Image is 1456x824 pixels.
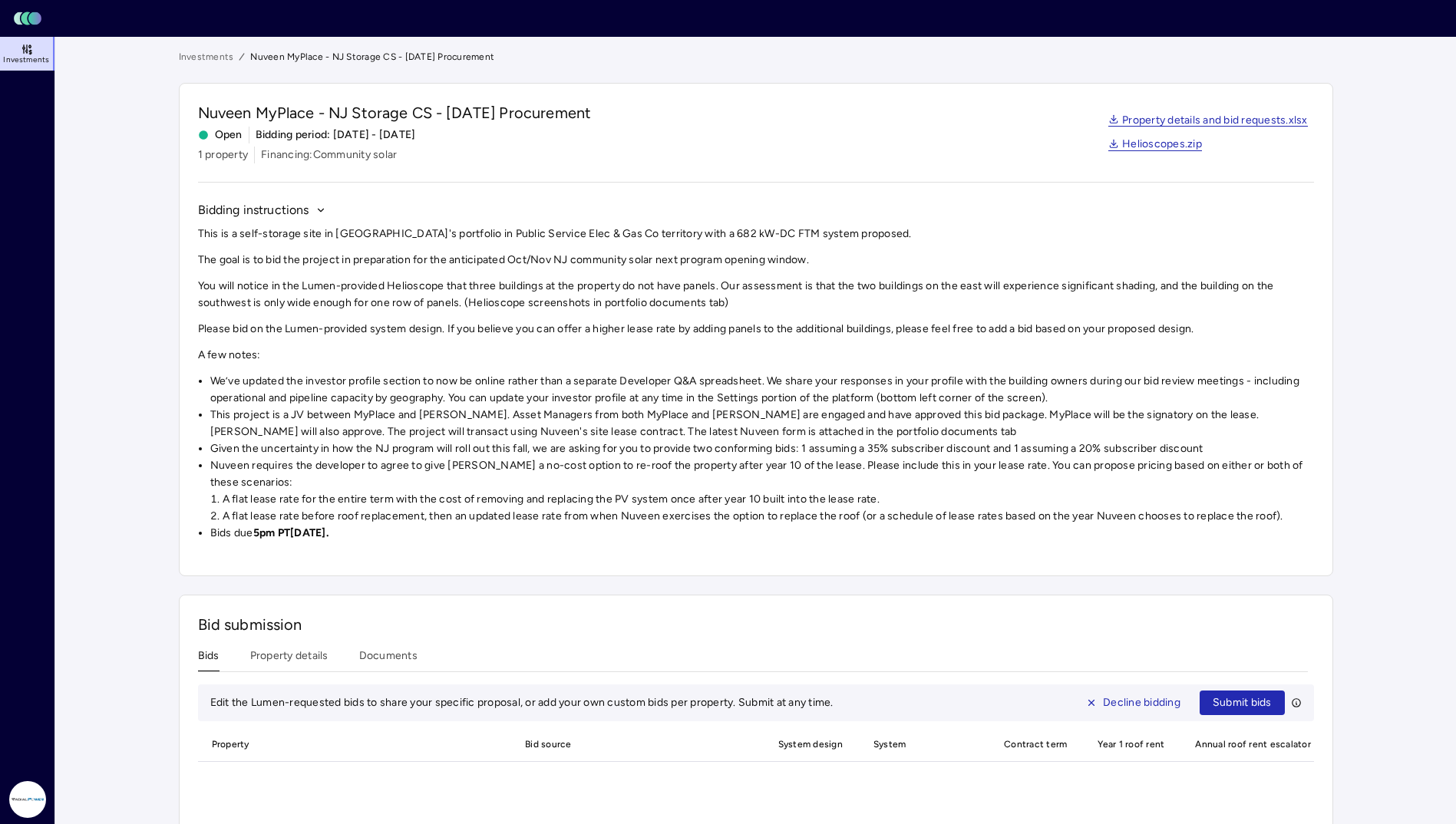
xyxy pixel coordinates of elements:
[223,508,1314,525] li: A flat lease rate before roof replacement, then an updated lease rate from when Nuveen exercises ...
[359,648,418,671] button: Documents
[210,440,1314,457] li: Given the uncertainty in how the NJ program will roll out this fall, we are asking for you to pro...
[198,615,302,634] span: Bid submission
[198,201,326,219] button: Bidding instructions
[198,252,1314,269] p: The goal is to bid the project in preparation for the anticipated Oct/Nov NJ community solar next...
[212,780,373,792] span: [STREET_ADDRESS][PERSON_NAME]
[198,127,243,143] span: Open
[253,526,329,539] strong: 5pm PT[DATE].
[1088,727,1174,761] span: Year 1 roof rent
[210,373,1314,407] li: We’ve updated the investor profile section to now be online rather than a separate Developer Q&A ...
[995,778,1076,815] div: 20 years
[1108,139,1202,151] a: Helioscopes.zip
[198,347,1314,364] p: A few notes:
[1108,115,1308,127] a: Property details and bid requests.xlsx
[179,49,234,64] a: Investments
[1213,694,1272,711] span: Submit bids
[877,793,970,809] span: 682 kW / 550 kW
[537,796,603,812] span: Lumen request
[179,49,1333,64] nav: breadcrumb
[1103,694,1180,711] span: Decline bidding
[250,648,329,671] button: Property details
[769,727,852,761] span: System design
[212,793,373,806] span: [STREET_ADDRESS]
[3,55,49,64] span: Investments
[413,778,497,798] button: Provide bid
[516,727,757,761] span: Bid source
[198,147,249,163] span: 1 property
[1186,727,1320,761] span: Annual roof rent escalator
[198,278,1314,311] p: You will notice in the Lumen-provided Helioscope that three buildings at the property do not have...
[959,798,971,808] sub: AC
[198,648,220,671] button: Bids
[261,147,397,163] span: Financing: Community solar
[995,727,1076,761] span: Contract term
[864,727,982,761] span: System
[910,798,921,808] sub: DC
[423,780,472,796] span: Provide bid
[198,727,387,761] span: Property
[198,102,592,124] span: Nuveen MyPlace - NJ Storage CS - [DATE] Procurement
[9,781,46,818] img: Radial Power
[210,407,1314,440] li: This project is a JV between MyPlace and [PERSON_NAME]. Asset Managers from both MyPlace and [PER...
[256,127,416,143] span: Bidding period: [DATE] - [DATE]
[1186,778,1320,815] div: 0.0%
[212,778,373,793] a: [STREET_ADDRESS][PERSON_NAME]
[250,49,494,64] span: Nuveen MyPlace - NJ Storage CS - [DATE] Procurement
[784,778,797,790] img: view
[223,491,1314,508] li: A flat lease rate for the entire term with the cost of removing and replacing the PV system once ...
[198,226,1314,242] p: This is a self-storage site in [GEOGRAPHIC_DATA]'s portfolio in Public Service Elec & Gas Co terr...
[198,321,1314,338] p: Please bid on the Lumen-provided system design. If you believe you can offer a higher lease rate ...
[198,201,309,219] span: Bidding instructions
[516,778,757,815] div: 35% subscriber discount - Lumen-conforming bid
[1088,778,1174,815] div: —
[210,525,1314,542] li: Bids due
[877,778,913,793] span: Rooftop
[210,696,834,709] span: Edit the Lumen-requested bids to share your specific proposal, or add your own custom bids per pr...
[210,457,1314,525] li: Nuveen requires the developer to agree to give [PERSON_NAME] a no-cost option to re-roof the prop...
[1073,691,1194,715] button: Decline bidding
[1200,691,1285,715] button: Submit bids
